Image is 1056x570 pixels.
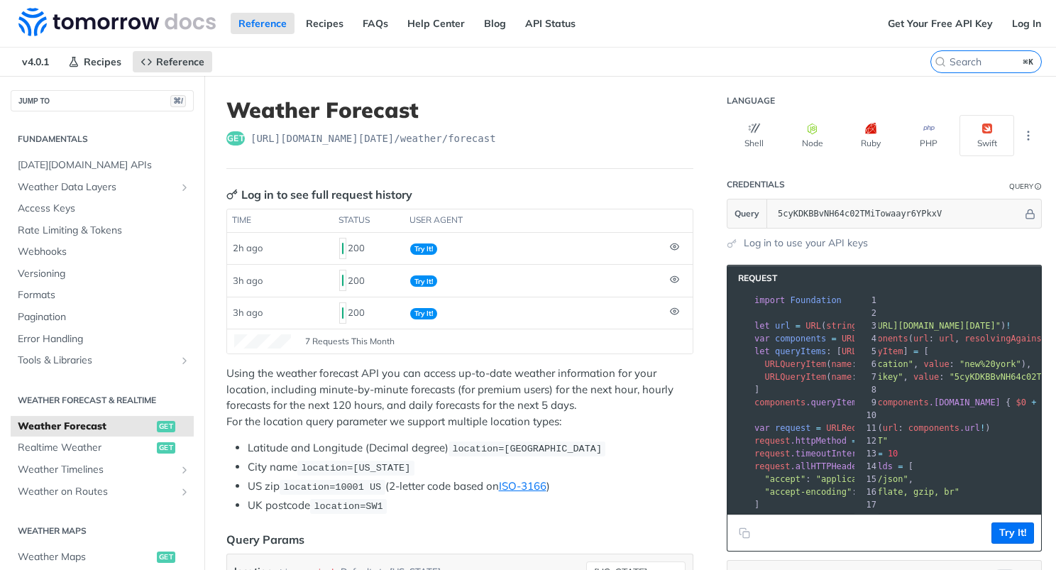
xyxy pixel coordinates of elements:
[854,498,879,511] div: 17
[935,56,946,67] svg: Search
[852,372,857,382] span: :
[18,550,153,564] span: Weather Maps
[18,180,175,194] span: Weather Data Layers
[791,295,842,305] span: Foundation
[837,346,842,356] span: [
[18,485,175,499] span: Weather on Routes
[342,275,343,286] span: 200
[248,440,693,456] li: Latitude and Longitude (Decimal degree)
[843,115,898,156] button: Ruby
[179,464,190,476] button: Show subpages for Weather Timelines
[888,449,898,459] span: 10
[179,486,190,498] button: Show subpages for Weather on Routes
[157,442,175,454] span: get
[410,275,437,287] span: Try It!
[775,346,826,356] span: queryItems
[11,437,194,459] a: Realtime Weatherget
[355,13,396,34] a: FAQs
[854,332,879,345] div: 4
[959,115,1014,156] button: Swift
[233,275,263,286] span: 3h ago
[452,444,602,454] span: location=[GEOGRAPHIC_DATA]
[908,334,913,344] span: (
[913,334,929,344] span: url
[929,398,1001,407] span: .[DOMAIN_NAME]
[754,334,770,344] span: var
[499,479,546,493] a: ISO-3166
[913,346,918,356] span: =
[248,498,693,514] li: UK postcode
[842,334,908,344] span: URLComponents
[862,487,959,497] span: "deflate, gzip, br"
[744,236,868,251] a: Log in to use your API keys
[410,308,437,319] span: Try It!
[18,441,153,455] span: Realtime Weather
[133,51,212,72] a: Reference
[854,422,879,434] div: 11
[233,307,263,318] span: 3h ago
[754,461,791,471] span: request
[339,268,399,292] div: 200
[18,420,153,434] span: Weather Forecast
[400,13,473,34] a: Help Center
[226,97,693,123] h1: Weather Forecast
[775,321,791,331] span: url
[410,243,437,255] span: Try It!
[18,245,190,259] span: Webhooks
[298,13,351,34] a: Recipes
[11,307,194,328] a: Pagination
[731,273,777,284] span: Request
[903,346,908,356] span: ]
[880,13,1001,34] a: Get Your Free API Key
[1023,207,1038,221] button: Hide
[991,522,1034,544] button: Try It!
[980,423,985,433] span: !
[1006,321,1011,331] span: !
[283,482,381,493] span: location=10001 US
[11,133,194,146] h2: Fundamentals
[157,421,175,432] span: get
[11,547,194,568] a: Weather Mapsget
[1006,398,1011,407] span: {
[11,241,194,263] a: Webhooks
[1021,359,1031,369] span: ),
[18,332,190,346] span: Error Handling
[903,372,908,382] span: ,
[84,55,121,68] span: Recipes
[226,131,245,146] span: get
[727,179,785,190] div: Credentials
[854,434,879,447] div: 12
[735,522,754,544] button: Copy to clipboard
[854,486,879,498] div: 16
[11,155,194,176] a: [DATE][DOMAIN_NAME] APIs
[11,220,194,241] a: Rate Limiting & Tokens
[831,359,852,369] span: name
[754,449,791,459] span: request
[805,398,862,407] span: .queryItems
[826,346,831,356] span: :
[805,321,821,331] span: URL
[18,8,216,36] img: Tomorrow.io Weather API Docs
[342,243,343,254] span: 200
[852,487,857,497] span: :
[816,423,821,433] span: =
[862,359,913,369] span: "location"
[908,461,913,471] span: [
[18,288,190,302] span: Formats
[852,436,857,446] span: =
[959,423,980,433] span: .url
[826,423,877,433] span: URLRequest
[179,355,190,366] button: Show subpages for Tools & Libraries
[854,473,879,486] div: 15
[816,474,908,484] span: "application/json"
[234,334,291,349] canvas: Line Graph
[754,398,805,407] span: components
[18,353,175,368] span: Tools & Libraries
[754,436,791,446] span: request
[877,398,928,407] span: components
[156,55,204,68] span: Reference
[727,115,781,156] button: Shell
[170,95,186,107] span: ⌘/
[883,423,898,433] span: url
[11,350,194,371] a: Tools & LibrariesShow subpages for Tools & Libraries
